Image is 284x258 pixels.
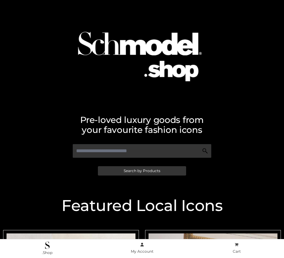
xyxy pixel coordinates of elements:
[95,241,190,255] a: My Account
[3,115,281,135] h2: Pre-loved luxury goods from your favourite fashion icons
[98,166,186,176] a: Search by Products
[233,249,241,254] span: Cart
[42,250,53,255] span: .Shop
[124,169,160,173] span: Search by Products
[202,148,208,154] img: Search Icon
[189,241,284,255] a: Cart
[131,249,153,254] span: My Account
[45,242,50,249] img: .Shop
